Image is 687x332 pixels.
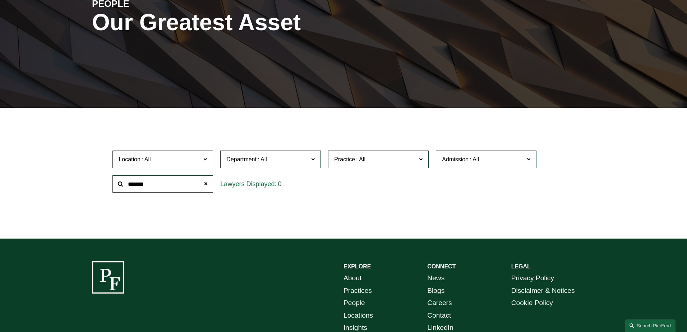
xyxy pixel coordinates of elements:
a: Careers [427,297,452,309]
span: Department [226,156,257,162]
span: Location [119,156,140,162]
a: About [343,272,361,285]
strong: CONNECT [427,263,456,269]
span: Practice [334,156,355,162]
a: Disclaimer & Notices [511,285,575,297]
a: Search this site [625,319,676,332]
a: People [343,297,365,309]
strong: EXPLORE [343,263,371,269]
a: News [427,272,444,285]
h1: Our Greatest Asset [92,9,427,36]
a: Practices [343,285,372,297]
a: Cookie Policy [511,297,553,309]
a: Privacy Policy [511,272,554,285]
span: 0 [278,180,281,188]
span: Admission [442,156,469,162]
a: Contact [427,309,451,322]
a: Locations [343,309,373,322]
strong: LEGAL [511,263,531,269]
a: Blogs [427,285,444,297]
